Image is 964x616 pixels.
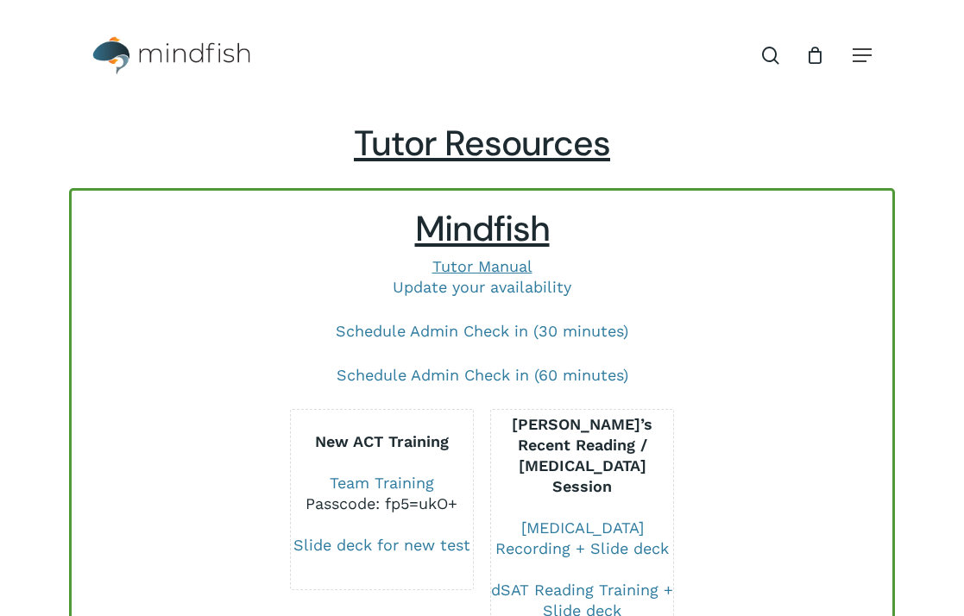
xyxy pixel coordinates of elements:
[805,46,824,65] a: Cart
[291,493,474,514] div: Passcode: fp5=ukO+
[432,257,532,275] a: Tutor Manual
[69,23,895,88] header: Main Menu
[337,366,628,384] a: Schedule Admin Check in (60 minutes)
[315,432,449,450] b: New ACT Training
[336,322,628,340] a: Schedule Admin Check in (30 minutes)
[853,47,872,64] a: Navigation Menu
[512,415,652,495] b: [PERSON_NAME]’s Recent Reading / [MEDICAL_DATA] Session
[573,488,940,592] iframe: Chatbot
[354,121,610,167] span: Tutor Resources
[393,278,571,296] a: Update your availability
[415,206,550,252] span: Mindfish
[293,536,470,554] a: Slide deck for new test
[330,474,434,492] a: Team Training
